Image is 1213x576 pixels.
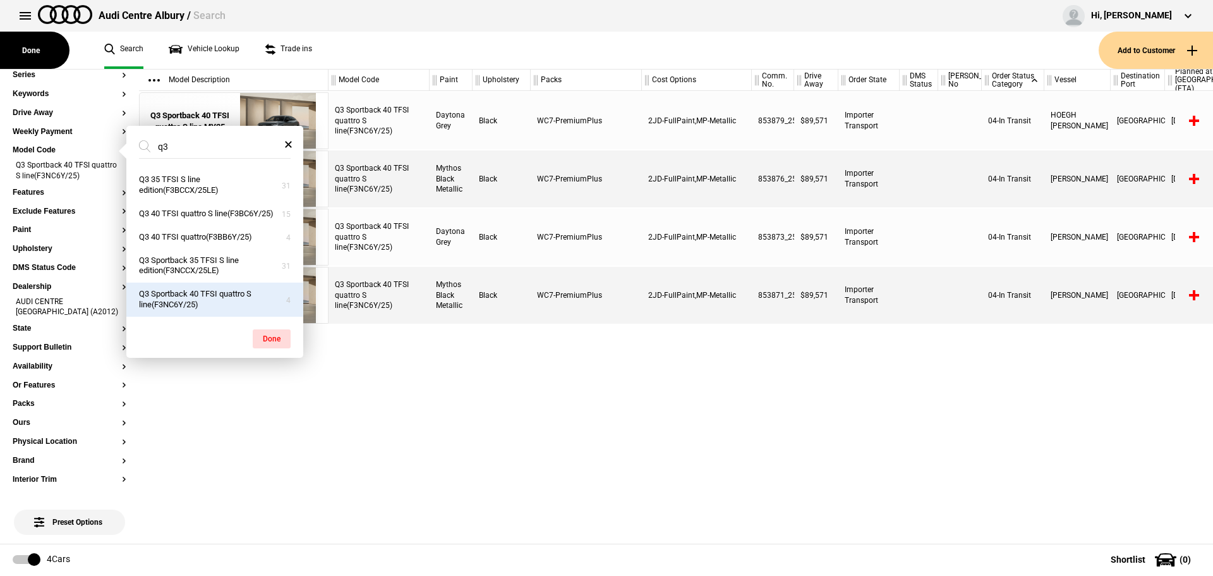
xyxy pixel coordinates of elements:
section: Features [13,188,126,207]
button: Dealership [13,283,126,291]
div: Hi, [PERSON_NAME] [1091,9,1172,22]
div: Audi Centre Albury / [99,9,226,23]
button: Drive Away [13,109,126,118]
div: Paint [430,70,472,91]
button: Series [13,71,126,80]
button: Keywords [13,90,126,99]
a: Search [104,32,143,69]
button: Exclude Features [13,207,126,216]
div: WC7-PremiumPlus [531,150,642,207]
section: Weekly Payment [13,128,126,147]
div: [GEOGRAPHIC_DATA] [1111,267,1165,324]
button: Features [13,188,126,197]
section: Drive Away [13,109,126,128]
div: Order State [838,70,899,91]
div: Black [473,267,531,324]
div: Model Code [329,70,429,91]
section: Packs [13,400,126,419]
div: 04-In Transit [982,92,1044,149]
div: [GEOGRAPHIC_DATA] [1111,150,1165,207]
div: 2JD-FullPaint,MP-Metallic [642,209,752,266]
div: [PERSON_NAME] [1044,150,1111,207]
div: 853873_25 [752,209,794,266]
button: Upholstery [13,245,126,254]
section: Upholstery [13,245,126,264]
button: Weekly Payment [13,128,126,137]
div: Vessel [1044,70,1110,91]
section: Keywords [13,90,126,109]
section: DMS Status Code [13,264,126,283]
div: [PERSON_NAME] [1044,267,1111,324]
img: Audi_F3NC6Y_25_EI_6Y6Y_PXC_WC7_6FJ_52Z_2JD_(Nadin:_2JD_52Z_6FJ_C62_PXC_WC7)_ext.png [234,93,322,150]
section: Physical Location [13,438,126,457]
div: $89,571 [794,267,838,324]
div: HOEGH [PERSON_NAME] [1044,92,1111,149]
div: 04-In Transit [982,209,1044,266]
div: 853879_25 [752,92,794,149]
div: 853871_25 [752,267,794,324]
section: Availability [13,362,126,381]
section: State [13,324,126,343]
div: 04-In Transit [982,267,1044,324]
div: Q3 Sportback 40 TFSI quattro S line(F3NC6Y/25) [329,209,430,266]
a: Vehicle Lookup [169,32,239,69]
button: Model Code [13,146,126,155]
button: Support Bulletin [13,343,126,352]
section: Interior Trim [13,475,126,494]
button: Availability [13,362,126,371]
a: Q3 Sportback 40 TFSI quattro S line MY25 [146,93,234,150]
a: Trade ins [265,32,312,69]
div: Q3 Sportback 40 TFSI quattro S line(F3NC6Y/25) [329,267,430,324]
button: Q3 Sportback 40 TFSI quattro S line(F3NC6Y/25) [126,283,303,317]
button: DMS Status Code [13,264,126,273]
div: Order Status Category [982,70,1044,91]
div: 2JD-FullPaint,MP-Metallic [642,267,752,324]
div: Black [473,209,531,266]
div: DMS Status [900,70,938,91]
section: Or Features [13,381,126,400]
button: State [13,324,126,333]
div: [GEOGRAPHIC_DATA] [1111,209,1165,266]
div: Cost Options [642,70,751,91]
section: Ours [13,419,126,438]
button: Brand [13,457,126,465]
div: Drive Away [794,70,838,91]
img: audi.png [38,5,92,24]
li: AUDI CENTRE [GEOGRAPHIC_DATA] (A2012) [13,297,126,320]
div: $89,571 [794,92,838,149]
section: Exclude Features [13,207,126,226]
div: 4 Cars [47,553,70,566]
div: Black [473,150,531,207]
div: 2JD-FullPaint,MP-Metallic [642,92,752,149]
section: Support Bulletin [13,343,126,362]
div: Packs [531,70,641,91]
div: $89,571 [794,150,838,207]
div: 853876_25 [752,150,794,207]
button: Ours [13,419,126,427]
button: Packs [13,400,126,408]
div: Upholstery [473,70,530,91]
div: Black [473,92,531,149]
div: Importer Transport [838,150,900,207]
div: 04-In Transit [982,150,1044,207]
div: Importer Transport [838,92,900,149]
li: Q3 Sportback 40 TFSI quattro S line(F3NC6Y/25) [13,160,126,183]
section: Model CodeQ3 Sportback 40 TFSI quattro S line(F3NC6Y/25) [13,146,126,188]
input: Search [139,135,275,158]
button: Interior Trim [13,475,126,484]
div: Mythos Black Metallic [430,150,473,207]
div: Q3 Sportback 40 TFSI quattro S line(F3NC6Y/25) [329,150,430,207]
div: Daytona Grey [430,92,473,149]
div: Importer Transport [838,209,900,266]
button: Or Features [13,381,126,390]
button: Q3 35 TFSI S line edition(F3BCCX/25LE) [126,168,303,202]
div: [PERSON_NAME] No [938,70,981,91]
section: Brand [13,457,126,475]
section: DealershipAUDI CENTRE [GEOGRAPHIC_DATA] (A2012) [13,283,126,324]
div: Importer Transport [838,267,900,324]
div: [PERSON_NAME] [1044,209,1111,266]
div: Daytona Grey [430,209,473,266]
button: Shortlist(0) [1092,544,1213,575]
section: Series [13,71,126,90]
button: Q3 Sportback 35 TFSI S line edition(F3NCCX/25LE) [126,249,303,283]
